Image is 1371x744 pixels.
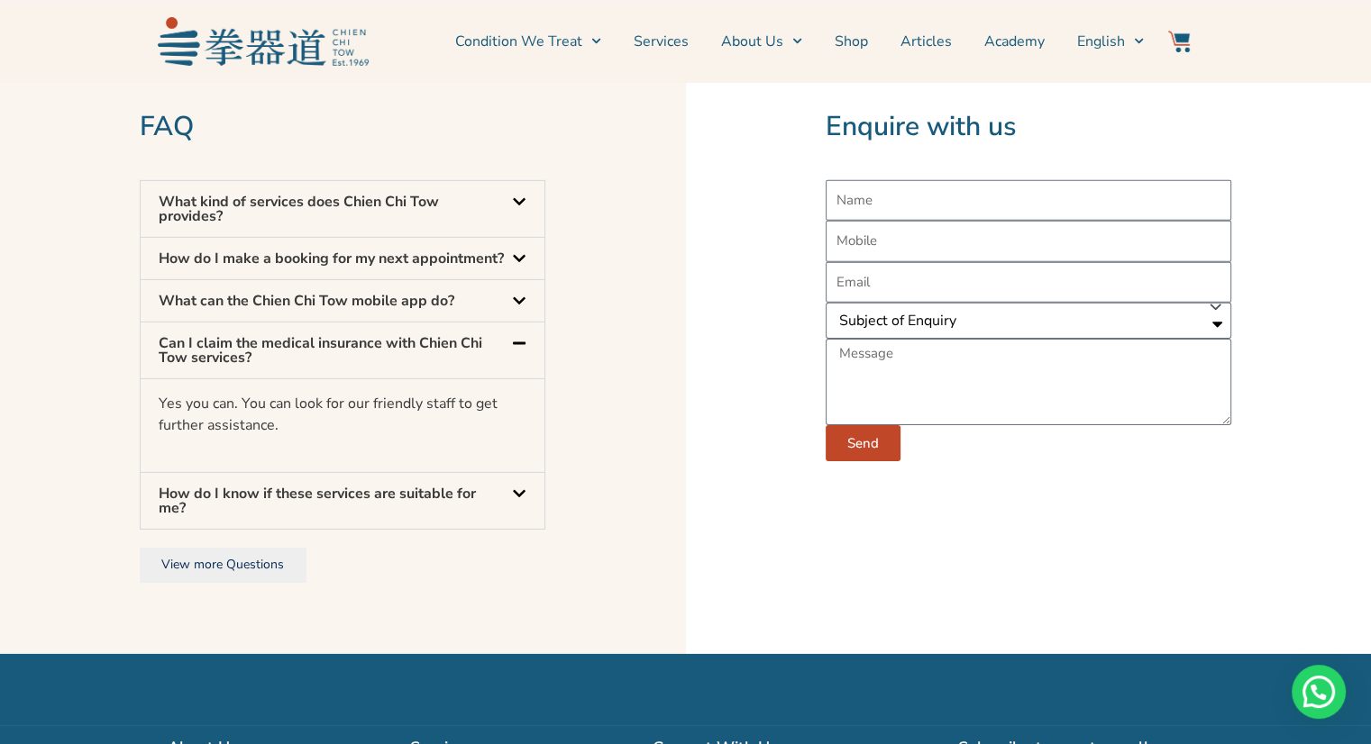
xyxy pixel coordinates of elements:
[984,19,1045,64] a: Academy
[141,473,544,529] div: How do I know if these services are suitable for me?
[1077,19,1144,64] a: English
[826,180,1231,462] form: New Form
[159,484,476,518] a: How do I know if these services are suitable for me?
[141,238,544,279] div: How do I make a booking for my next appointment?
[141,378,544,473] div: Can I claim the medical insurance with Chien Chi Tow services?
[826,221,1231,262] input: Only numbers and phone characters (#, -, *, etc) are accepted.
[159,394,498,435] span: Yes you can. You can look for our friendly staff to get further assistance.
[159,192,439,226] a: What kind of services does Chien Chi Tow provides?
[900,19,952,64] a: Articles
[826,425,900,461] button: Send
[835,19,868,64] a: Shop
[159,333,482,367] a: Can I claim the medical insurance with Chien Chi Tow services?
[1077,31,1125,52] span: English
[826,180,1231,222] input: Name
[826,262,1231,304] input: Email
[141,322,544,378] div: Can I claim the medical insurance with Chien Chi Tow services?
[721,19,802,64] a: About Us
[140,109,545,144] h2: FAQ
[161,556,284,573] span: View more Questions
[141,181,544,237] div: What kind of services does Chien Chi Tow provides?
[159,249,504,268] a: How do I make a booking for my next appointment?
[634,19,689,64] a: Services
[378,19,1144,64] nav: Menu
[455,19,601,64] a: Condition We Treat
[1168,31,1190,52] img: Website Icon-03
[826,109,1231,144] h2: Enquire with us
[141,280,544,322] div: What can the Chien Chi Tow mobile app do?
[847,437,879,450] span: Send
[140,548,306,582] a: View more Questions
[159,291,454,311] a: What can the Chien Chi Tow mobile app do?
